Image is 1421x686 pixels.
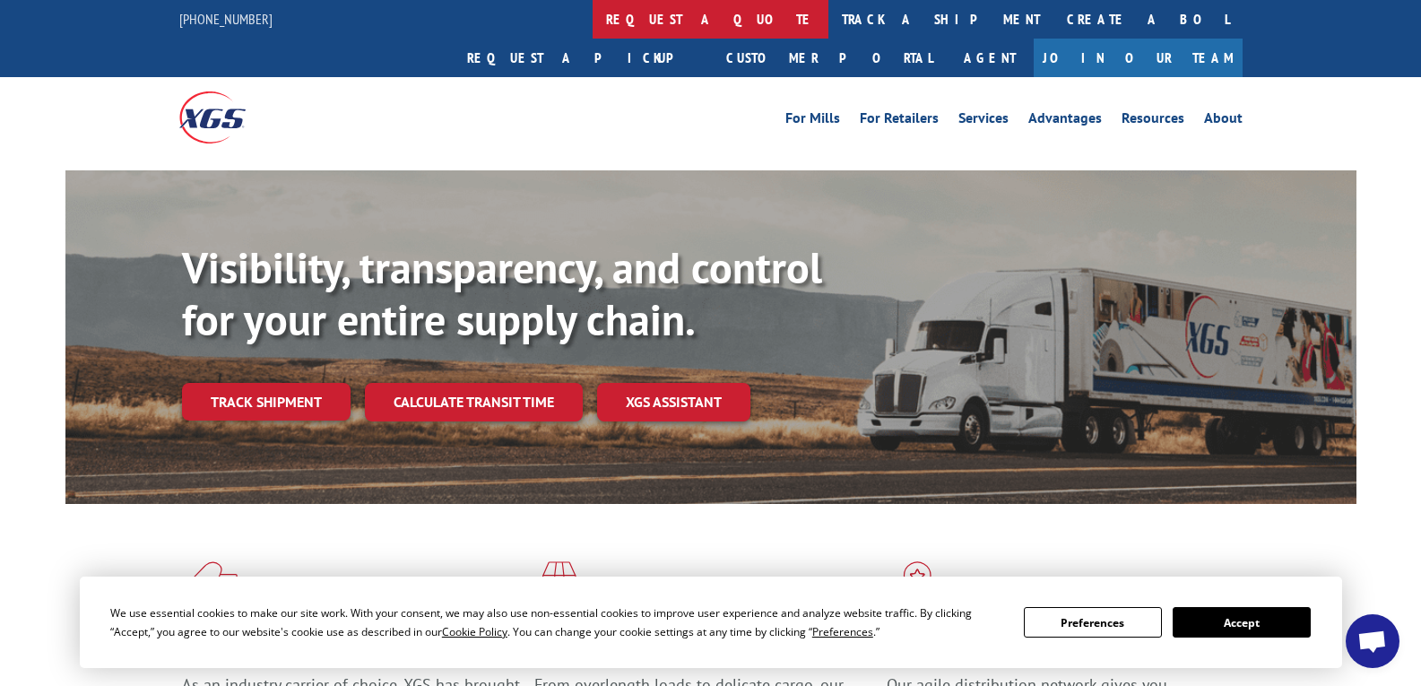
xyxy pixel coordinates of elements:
[785,111,840,131] a: For Mills
[442,624,507,639] span: Cookie Policy
[365,383,583,421] a: Calculate transit time
[80,577,1342,668] div: Cookie Consent Prompt
[1122,111,1184,131] a: Resources
[534,561,576,608] img: xgs-icon-focused-on-flooring-red
[1028,111,1102,131] a: Advantages
[1173,607,1311,638] button: Accept
[597,383,750,421] a: XGS ASSISTANT
[1204,111,1243,131] a: About
[713,39,946,77] a: Customer Portal
[946,39,1034,77] a: Agent
[887,561,949,608] img: xgs-icon-flagship-distribution-model-red
[182,383,351,421] a: Track shipment
[1346,614,1399,668] div: Open chat
[1034,39,1243,77] a: Join Our Team
[454,39,713,77] a: Request a pickup
[958,111,1009,131] a: Services
[860,111,939,131] a: For Retailers
[812,624,873,639] span: Preferences
[1024,607,1162,638] button: Preferences
[182,561,238,608] img: xgs-icon-total-supply-chain-intelligence-red
[182,239,822,347] b: Visibility, transparency, and control for your entire supply chain.
[110,604,1002,641] div: We use essential cookies to make our site work. With your consent, we may also use non-essential ...
[179,10,273,28] a: [PHONE_NUMBER]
